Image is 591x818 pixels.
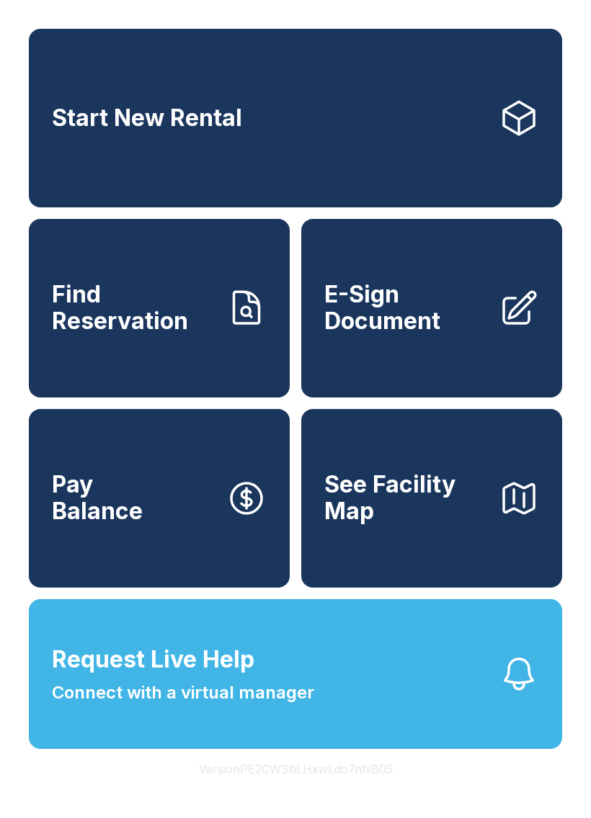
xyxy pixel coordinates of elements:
a: Start New Rental [29,29,562,207]
span: Connect with a virtual manager [52,680,314,706]
span: Find Reservation [52,282,215,334]
button: VersionPE2CWShLHxwLdo7nhiB05 [187,749,404,789]
a: Find Reservation [29,219,290,397]
button: Request Live HelpConnect with a virtual manager [29,599,562,749]
a: PayBalance [29,409,290,588]
span: Pay Balance [52,472,143,524]
span: E-Sign Document [324,282,487,334]
span: Start New Rental [52,105,242,132]
a: E-Sign Document [301,219,562,397]
span: See Facility Map [324,472,487,524]
span: Request Live Help [52,642,254,677]
button: See Facility Map [301,409,562,588]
